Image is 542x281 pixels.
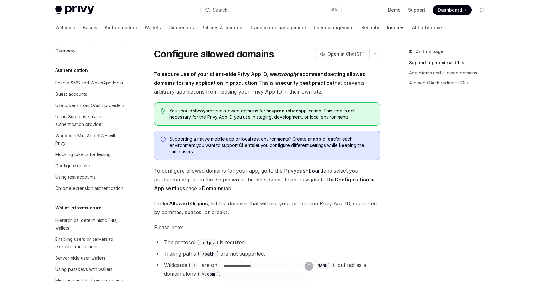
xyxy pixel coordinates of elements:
svg: Info [161,137,167,143]
a: Dashboard [433,5,472,15]
span: Open in ChatGPT [327,51,366,57]
a: Welcome [55,20,75,35]
a: Using Supabase as an authentication provider [50,111,130,130]
h5: Wallet infrastructure [55,204,102,212]
a: API reference [412,20,442,35]
a: App clients and allowed domains [409,68,492,78]
a: Enable SMS and WhatsApp login [50,77,130,89]
a: Wallets [145,20,161,35]
a: Authentication [105,20,137,35]
a: Demo [388,7,401,13]
div: Enabling users or servers to execute transactions [55,235,127,251]
a: Overview [50,45,130,57]
a: Basics [83,20,97,35]
div: Guest accounts [55,90,87,98]
strong: Domains [202,185,224,192]
span: Supporting a native mobile app or local test environments? Create an for each environment you wan... [169,136,374,155]
a: Mocking tokens for testing [50,149,130,160]
svg: Tip [161,108,165,114]
span: You should restrict allowed domains for any application. This step is not necessary for the Privy... [169,108,374,120]
span: On this page [415,48,444,55]
code: /path [199,251,217,257]
a: Use tokens from OAuth providers [50,100,130,111]
li: Trailing paths ( ) are not supported. [154,249,380,258]
span: Dashboard [438,7,462,13]
em: strongly [277,71,297,77]
div: Overview [55,47,75,55]
a: Supporting preview URLs [409,58,492,68]
span: ⌘ K [331,8,337,13]
div: Mocking tokens for testing [55,151,111,158]
h1: Configure allowed domains [154,48,274,60]
div: Using test accounts [55,173,96,181]
h5: Authentication [55,67,88,74]
span: Please note: [154,223,380,232]
a: Transaction management [250,20,306,35]
a: dashboard [296,168,323,174]
div: Enable SMS and WhatsApp login [55,79,123,87]
a: Server-side user wallets [50,252,130,264]
strong: always [192,108,208,113]
button: Toggle dark mode [477,5,487,15]
button: Send message [305,262,313,271]
div: Use tokens from OAuth providers [55,102,125,109]
span: This is a that prevents arbitrary applications from reusing your Privy App ID in their own site. [154,70,380,96]
a: Enabling users or servers to execute transactions [50,234,130,252]
strong: security best practice [278,80,333,86]
li: The protocol ( ) is required. [154,238,380,247]
a: Worldcoin Mini App SIWE with Privy [50,130,130,149]
a: Configure cookies [50,160,130,171]
a: Security [361,20,379,35]
a: Chrome extension authentication [50,183,130,194]
a: Recipes [387,20,405,35]
a: Policies & controls [201,20,242,35]
span: To configure allowed domains for your app, go to the Privy and select your production app from th... [154,166,380,193]
div: Configure cookies [55,162,94,170]
a: Using test accounts [50,171,130,183]
div: Search... [213,6,230,14]
strong: production [274,108,299,113]
button: Open in ChatGPT [316,49,369,59]
a: Allowed OAuth redirect URLs [409,78,492,88]
strong: Clients [239,143,254,148]
a: Support [408,7,425,13]
div: Hierarchical deterministic (HD) wallets [55,217,127,232]
strong: To secure use of your client-side Privy App ID, we recommend setting allowed domains for any appl... [154,71,366,86]
button: Search...⌘K [201,4,341,16]
div: Using Supabase as an authentication provider [55,113,127,128]
a: Guest accounts [50,89,130,100]
img: light logo [55,6,94,14]
a: app client [313,136,335,142]
a: Using passkeys with wallets [50,264,130,275]
a: User management [314,20,354,35]
strong: Allowed Origins [169,200,208,207]
a: Connectors [168,20,194,35]
span: Under , list the domains that will use your production Privy App ID, separated by commas, spaces,... [154,199,380,217]
code: https [199,239,216,246]
div: Worldcoin Mini App SIWE with Privy [55,132,127,147]
div: Chrome extension authentication [55,185,123,192]
div: Server-side user wallets [55,254,105,262]
a: Hierarchical deterministic (HD) wallets [50,215,130,234]
div: Using passkeys with wallets [55,266,113,273]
